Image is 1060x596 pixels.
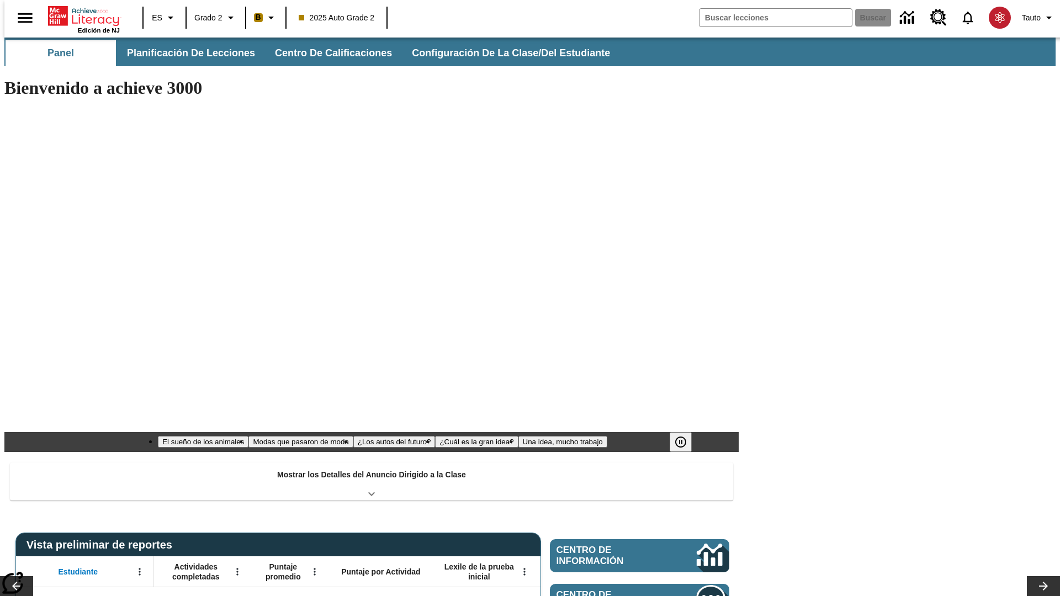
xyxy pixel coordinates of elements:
[893,3,924,33] a: Centro de información
[266,40,401,66] button: Centro de calificaciones
[4,38,1056,66] div: Subbarra de navegación
[277,469,466,481] p: Mostrar los Detalles del Anuncio Dirigido a la Clase
[1027,576,1060,596] button: Carrusel de lecciones, seguir
[131,563,148,580] button: Abrir menú
[9,2,41,34] button: Abrir el menú lateral
[48,5,120,27] a: Portada
[412,47,610,60] span: Configuración de la clase/del estudiante
[670,432,703,452] div: Pausar
[699,9,852,26] input: Buscar campo
[250,8,282,28] button: Boost El color de la clase es anaranjado claro. Cambiar el color de la clase.
[10,462,733,501] div: Mostrar los Detalles del Anuncio Dirigido a la Clase
[194,12,222,24] span: Grado 2
[127,47,255,60] span: Planificación de lecciones
[26,539,178,551] span: Vista preliminar de reportes
[439,562,520,582] span: Lexile de la prueba inicial
[556,545,660,567] span: Centro de información
[353,436,436,448] button: Diapositiva 3 ¿Los autos del futuro?
[516,563,533,580] button: Abrir menú
[152,12,162,24] span: ES
[299,12,375,24] span: 2025 Auto Grade 2
[118,40,264,66] button: Planificación de lecciones
[229,563,246,580] button: Abrir menú
[982,3,1017,32] button: Escoja un nuevo avatar
[953,3,982,32] a: Notificaciones
[59,567,98,577] span: Estudiante
[4,40,620,66] div: Subbarra de navegación
[78,27,120,34] span: Edición de NJ
[158,436,248,448] button: Diapositiva 1 El sueño de los animales
[190,8,242,28] button: Grado: Grado 2, Elige un grado
[256,10,261,24] span: B
[48,4,120,34] div: Portada
[47,47,74,60] span: Panel
[670,432,692,452] button: Pausar
[257,562,310,582] span: Puntaje promedio
[435,436,518,448] button: Diapositiva 4 ¿Cuál es la gran idea?
[341,567,420,577] span: Puntaje por Actividad
[1017,8,1060,28] button: Perfil/Configuración
[518,436,607,448] button: Diapositiva 5 Una idea, mucho trabajo
[924,3,953,33] a: Centro de recursos, Se abrirá en una pestaña nueva.
[248,436,353,448] button: Diapositiva 2 Modas que pasaron de moda
[403,40,619,66] button: Configuración de la clase/del estudiante
[4,78,739,98] h1: Bienvenido a achieve 3000
[989,7,1011,29] img: avatar image
[1022,12,1041,24] span: Tauto
[6,40,116,66] button: Panel
[160,562,232,582] span: Actividades completadas
[306,563,323,580] button: Abrir menú
[147,8,182,28] button: Lenguaje: ES, Selecciona un idioma
[275,47,392,60] span: Centro de calificaciones
[550,539,729,572] a: Centro de información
